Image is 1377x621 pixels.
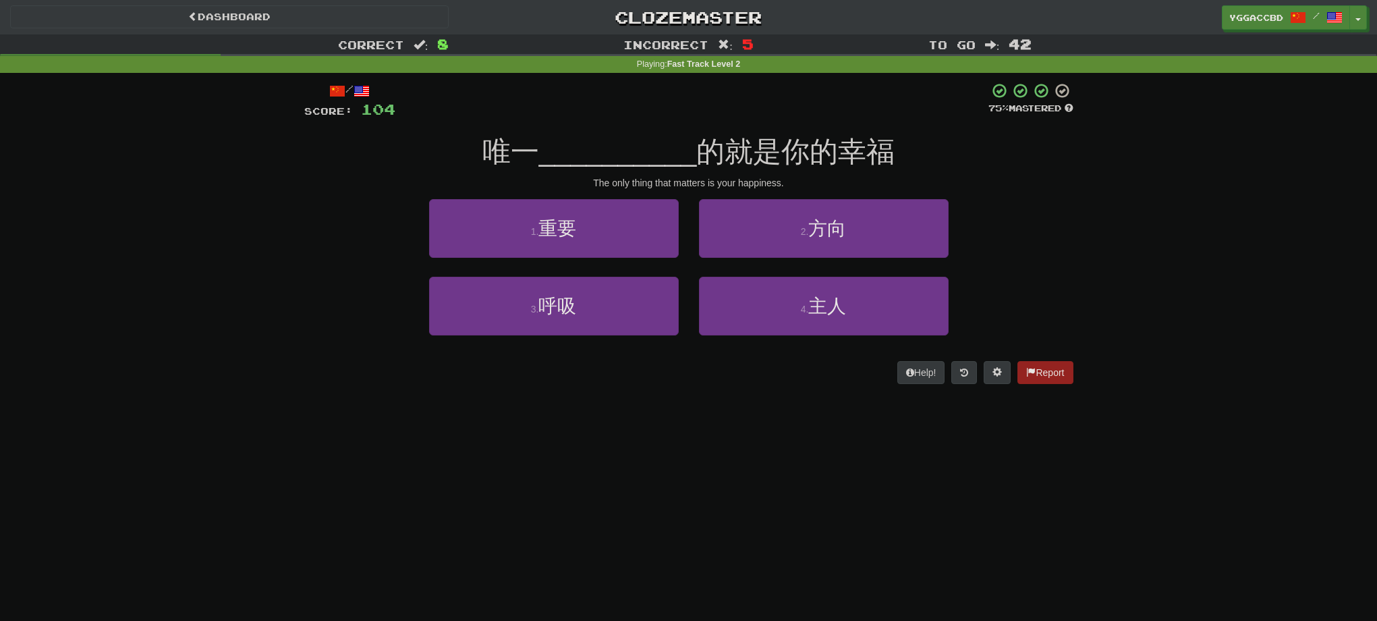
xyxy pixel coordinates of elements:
[985,39,1000,51] span: :
[623,38,708,51] span: Incorrect
[304,82,395,99] div: /
[10,5,449,28] a: Dashboard
[429,199,679,258] button: 1.重要
[1017,361,1073,384] button: Report
[696,136,895,167] span: 的就是你的幸福
[1313,11,1320,20] span: /
[718,39,733,51] span: :
[1009,36,1032,52] span: 42
[897,361,945,384] button: Help!
[304,105,353,117] span: Score:
[539,136,697,167] span: __________
[304,176,1073,190] div: The only thing that matters is your happiness.
[988,103,1073,115] div: Mastered
[808,296,846,317] span: 主人
[699,277,949,335] button: 4.主人
[338,38,404,51] span: Correct
[951,361,977,384] button: Round history (alt+y)
[538,296,576,317] span: 呼吸
[429,277,679,335] button: 3.呼吸
[531,226,539,237] small: 1 .
[531,304,539,315] small: 3 .
[1229,11,1283,24] span: yggaccBD
[482,136,539,167] span: 唯一
[667,59,741,69] strong: Fast Track Level 2
[928,38,976,51] span: To go
[1222,5,1350,30] a: yggaccBD /
[437,36,449,52] span: 8
[801,304,809,315] small: 4 .
[414,39,428,51] span: :
[801,226,809,237] small: 2 .
[742,36,754,52] span: 5
[699,199,949,258] button: 2.方向
[361,101,395,117] span: 104
[538,218,576,239] span: 重要
[988,103,1009,113] span: 75 %
[469,5,907,29] a: Clozemaster
[808,218,846,239] span: 方向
